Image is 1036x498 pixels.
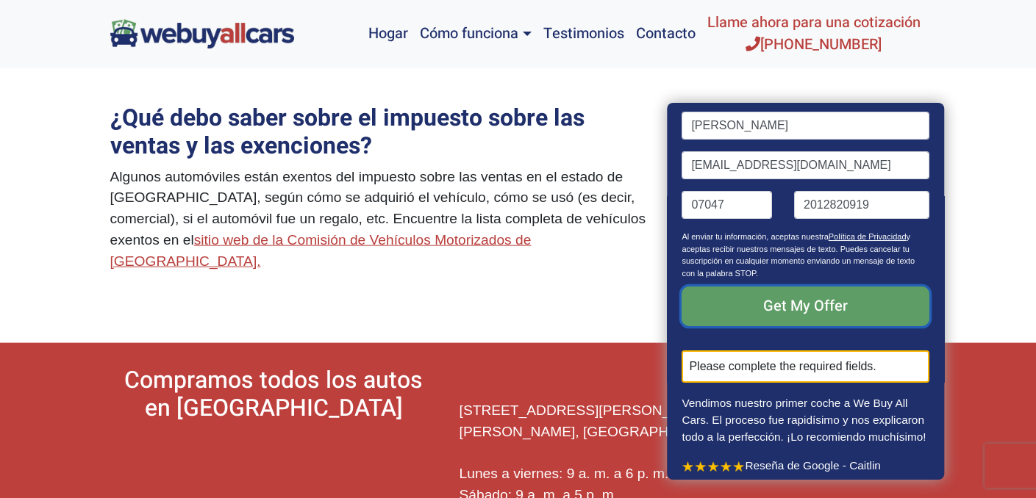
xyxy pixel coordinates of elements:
[460,424,730,439] font: [PERSON_NAME], [GEOGRAPHIC_DATA]
[682,151,929,179] input: Correo electrónico
[110,19,294,48] img: Compramos todos los autos en NJ logo
[746,459,881,472] font: Reseña de Google - Caitlin
[124,363,423,425] font: Compramos todos los autos en [GEOGRAPHIC_DATA]
[682,350,929,383] div: Please complete the required fields.
[110,232,532,269] a: sitio web de la Comisión de Vehículos Motorizados de [GEOGRAPHIC_DATA].
[460,403,715,418] font: [STREET_ADDRESS][PERSON_NAME]
[829,232,907,241] a: Política de Privacidad
[682,112,929,140] input: Nombre
[420,23,518,44] font: Cómo funciona
[110,101,585,163] font: ¿Qué debo saber sobre el impuesto sobre las ventas y las exenciones?
[636,23,696,44] font: Contacto
[682,397,926,443] font: Vendimos nuestro primer coche a We Buy All Cars. El proceso fue rapidísimo y nos explicaron todo ...
[537,6,630,62] a: Testimonios
[682,232,829,241] font: Al enviar tu información, aceptas nuestra
[110,169,646,248] font: Algunos automóviles están exentos del impuesto sobre las ventas en el estado de [GEOGRAPHIC_DATA]...
[707,12,921,33] font: Llame ahora para una cotización
[460,466,669,481] font: Lunes a viernes: 9 a. m. a 6 p. m.
[682,191,773,219] input: Código postal
[543,23,624,44] font: Testimonios
[682,232,915,278] font: y aceptas recibir nuestros mensajes de texto. Puedes cancelar tu suscripción en cualquier momento...
[682,286,929,326] input: Get My Offer
[701,6,926,62] a: Llame ahora para una cotización[PHONE_NUMBER]
[794,191,929,219] input: Teléfono
[630,6,701,62] a: Contacto
[368,23,408,44] font: Hogar
[414,6,537,62] a: Cómo funciona
[362,6,414,62] a: Hogar
[760,34,882,55] font: [PHONE_NUMBER]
